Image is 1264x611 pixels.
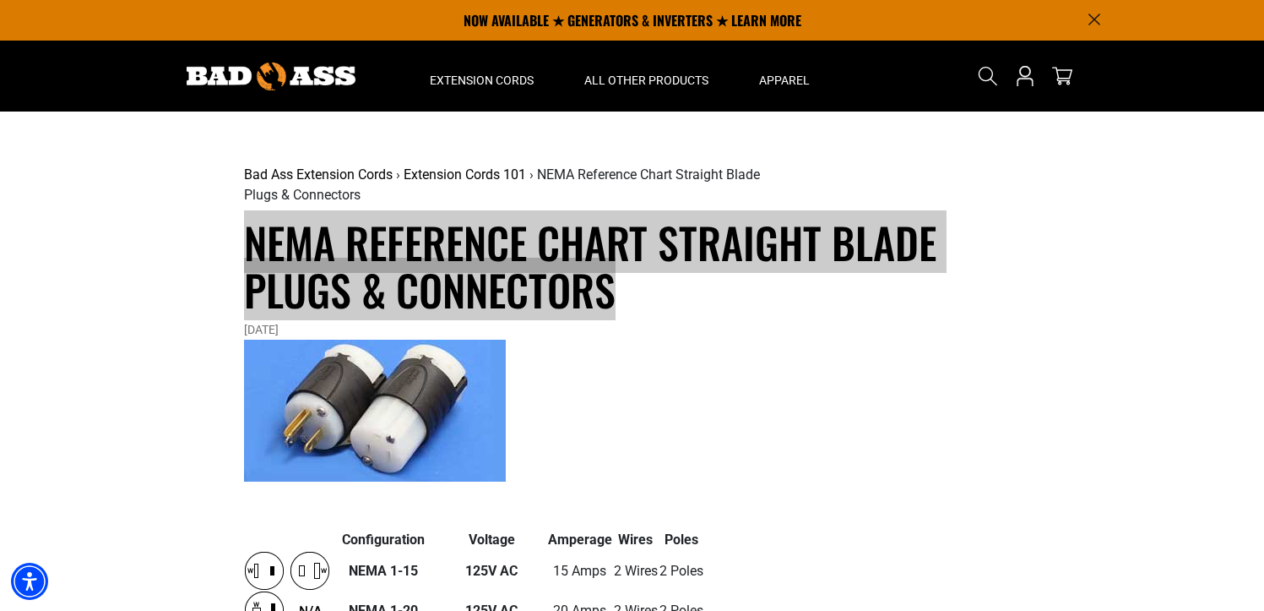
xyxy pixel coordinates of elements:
[559,41,734,112] summary: All Other Products
[244,166,393,183] a: Bad Ass Extension Cords
[11,563,48,600] div: Accessibility Menu
[1012,41,1039,112] a: Open this option
[584,73,708,88] span: All Other Products
[1049,66,1076,86] a: cart
[548,532,612,548] strong: Amperage
[244,340,506,482] img: a pair of white and black helmets
[245,552,329,590] img: NEMA 1-15 Diagram
[404,41,559,112] summary: Extension Cords
[547,551,613,591] td: 15 Amps
[396,166,400,183] span: ›
[734,41,835,112] summary: Apparel
[974,63,1001,90] summary: Search
[665,532,698,548] strong: Poles
[187,63,355,90] img: Bad Ass Extension Cords
[618,532,653,548] strong: Wires
[759,73,810,88] span: Apparel
[244,218,1021,313] h1: NEMA Reference Chart Straight Blade Plugs & Connectors
[613,551,659,591] td: 2 Wires
[430,73,534,88] span: Extension Cords
[349,563,418,579] span: NEMA 1-15
[244,323,279,336] time: [DATE]
[659,551,704,591] td: 2 Poles
[465,563,518,579] strong: 125V AC
[342,532,425,548] strong: Configuration
[404,166,526,183] a: Extension Cords 101
[244,165,762,205] nav: breadcrumbs
[469,532,515,548] strong: Voltage
[529,166,534,183] span: ›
